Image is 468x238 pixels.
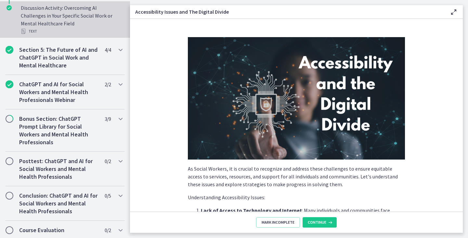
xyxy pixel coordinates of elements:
div: Discussion Activity: Overcoming AI Challenges in Your Specific Social Work or Mental Healthcare F... [21,4,122,35]
span: 3 / 9 [105,115,111,123]
span: Continue [308,220,326,225]
h2: Posttest: ChatGPT and AI for Social Workers and Mental Health Professionals [19,157,98,181]
h2: Bonus Section: ChatGPT Prompt Library for Social Workers and Mental Health Professionals [19,115,98,146]
h2: Course Evaluation [19,226,98,234]
p: Understanding Accessibility Issues: [188,193,405,201]
span: 0 / 2 [105,157,111,165]
span: 0 / 5 [105,192,111,200]
span: 4 / 4 [105,46,111,54]
button: Mark Incomplete [256,217,300,228]
i: Completed [6,5,12,10]
strong: Lack of Access to Technology and Internet [201,207,302,214]
img: Slides_for_Title_Slides_for_ChatGPT_and_AI_for_Social_Work_%2815%29.png [188,37,405,160]
h3: Accessibility Issues and The Digital Divide [135,8,439,16]
span: 0 / 2 [105,226,111,234]
div: Text [21,27,122,35]
span: 2 / 2 [105,80,111,88]
button: Continue [303,217,337,228]
h2: Section 5: The Future of AI and ChatGPT in Social Work and Mental Healthcare [19,46,98,69]
i: Completed [6,80,13,88]
h2: Conclusion: ChatGPT and AI for Social Workers and Mental Health Professionals [19,192,98,215]
p: As Social Workers, it is crucial to recognize and address these challenges to ensure equitable ac... [188,165,405,188]
span: Mark Incomplete [262,220,294,225]
i: Completed [6,46,13,54]
h2: ChatGPT and AI for Social Workers and Mental Health Professionals Webinar [19,80,98,104]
